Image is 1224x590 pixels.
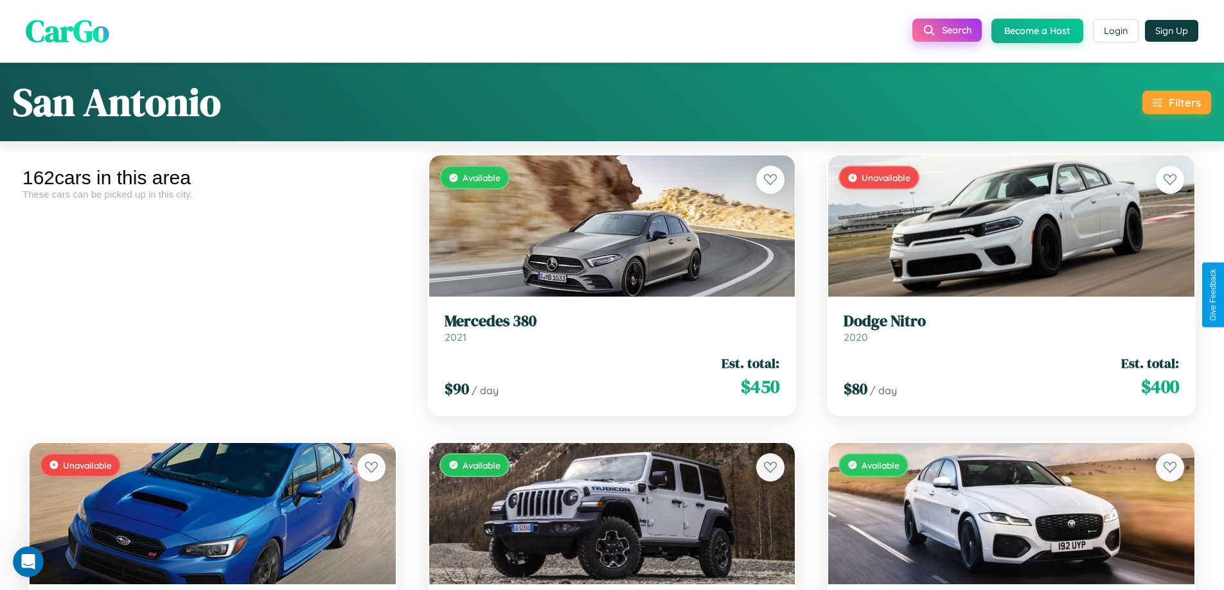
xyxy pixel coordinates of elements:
[912,19,982,42] button: Search
[844,312,1179,331] h3: Dodge Nitro
[844,331,868,343] span: 2020
[22,167,403,189] div: 162 cars in this area
[862,172,910,183] span: Unavailable
[63,460,112,471] span: Unavailable
[844,378,867,399] span: $ 80
[741,374,779,399] span: $ 450
[1121,354,1179,372] span: Est. total:
[862,460,900,471] span: Available
[463,460,501,471] span: Available
[22,189,403,200] div: These cars can be picked up in this city.
[445,312,780,343] a: Mercedes 3802021
[942,24,971,36] span: Search
[1142,91,1211,114] button: Filters
[463,172,501,183] span: Available
[13,546,44,577] iframe: Intercom live chat
[472,384,499,397] span: / day
[1093,19,1139,42] button: Login
[1209,269,1218,321] div: Give Feedback
[870,384,897,397] span: / day
[991,19,1083,43] button: Become a Host
[1169,96,1201,109] div: Filters
[13,76,221,128] h1: San Antonio
[1141,374,1179,399] span: $ 400
[1145,20,1198,42] button: Sign Up
[445,378,469,399] span: $ 90
[445,312,780,331] h3: Mercedes 380
[26,10,109,52] span: CarGo
[844,312,1179,343] a: Dodge Nitro2020
[722,354,779,372] span: Est. total:
[445,331,466,343] span: 2021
